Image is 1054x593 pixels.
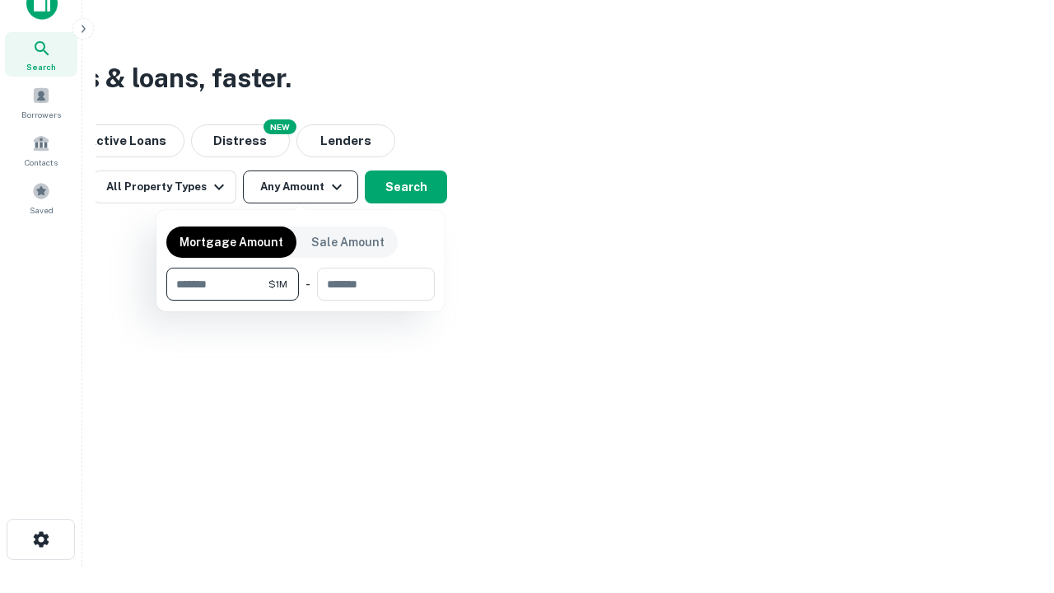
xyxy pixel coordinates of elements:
span: $1M [268,277,287,292]
p: Sale Amount [311,233,385,251]
div: - [305,268,310,301]
iframe: Chat Widget [972,409,1054,488]
p: Mortgage Amount [180,233,283,251]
